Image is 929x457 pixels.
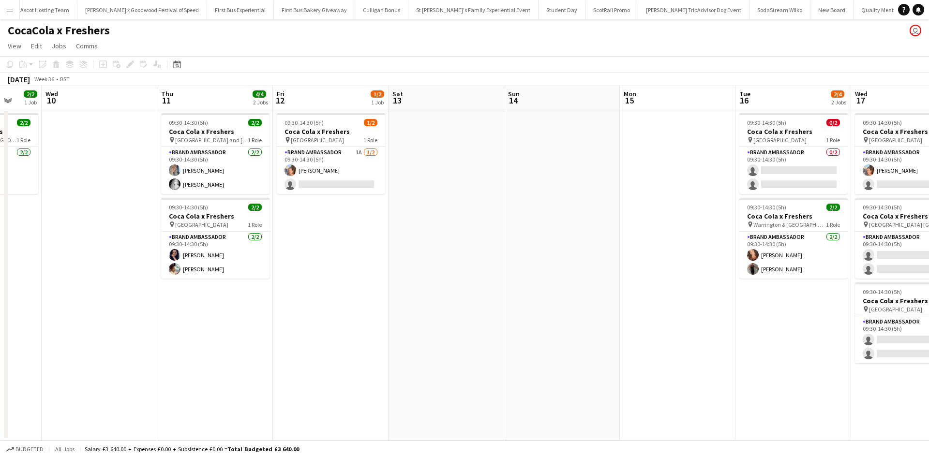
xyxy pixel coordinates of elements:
h1: CocaCola x Freshers [8,23,110,38]
div: BST [60,75,70,83]
span: Comms [76,42,98,50]
button: [PERSON_NAME] x Goodwood Festival of Speed [77,0,207,19]
button: SodaStream Wilko [749,0,810,19]
app-user-avatar: Joanne Milne [910,25,921,36]
a: Edit [27,40,46,52]
button: St [PERSON_NAME]'s Family Experiential Event [408,0,539,19]
a: Jobs [48,40,70,52]
a: View [4,40,25,52]
button: ScotRail Promo [585,0,638,19]
a: Comms [72,40,102,52]
button: New Board [810,0,854,19]
button: Culligan Bonus [355,0,408,19]
span: Edit [31,42,42,50]
button: [PERSON_NAME] TripAdvisor Dog Event [638,0,749,19]
div: Salary £3 640.00 + Expenses £0.00 + Subsistence £0.00 = [85,445,299,453]
span: Budgeted [15,446,44,453]
button: Budgeted [5,444,45,455]
span: Week 36 [32,75,56,83]
span: All jobs [53,445,76,453]
button: First Bus Experiential [207,0,274,19]
div: [DATE] [8,74,30,84]
button: Student Day [539,0,585,19]
span: Total Budgeted £3 640.00 [227,445,299,453]
span: View [8,42,21,50]
span: Jobs [52,42,66,50]
button: First Bus Bakery Giveaway [274,0,355,19]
